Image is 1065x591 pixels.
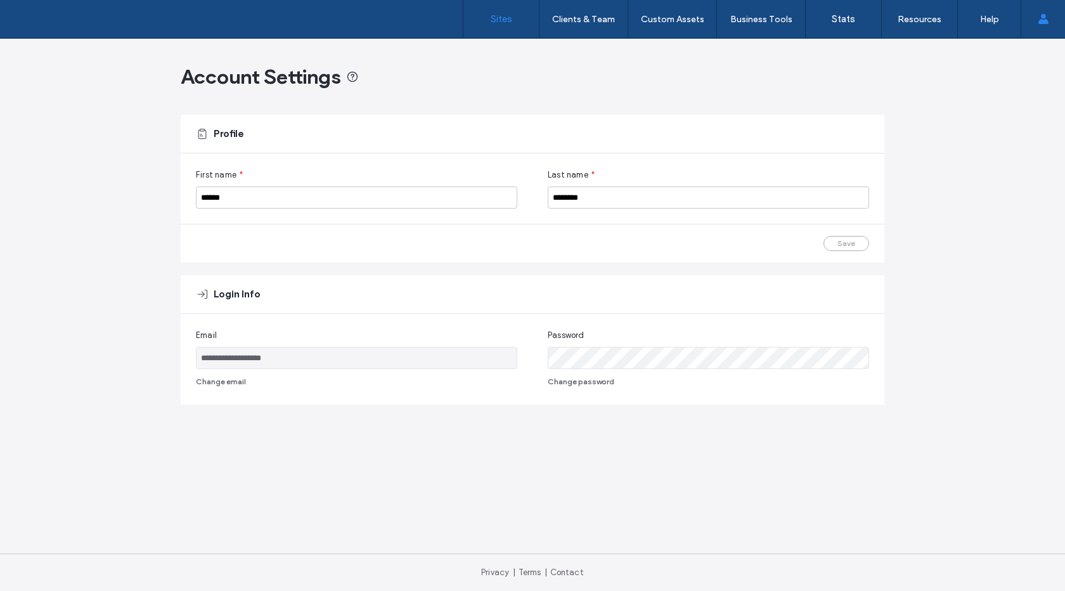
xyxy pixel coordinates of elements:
span: Profile [214,127,244,141]
input: Password [548,347,869,369]
span: Email [196,329,217,342]
button: Change password [548,374,614,389]
span: Last name [548,169,588,181]
input: First name [196,186,517,209]
label: Business Tools [730,14,792,25]
label: Custom Assets [641,14,704,25]
label: Resources [898,14,941,25]
a: Terms [519,568,541,577]
button: Change email [196,374,246,389]
span: Help [29,9,55,20]
span: Account Settings [181,64,341,89]
label: Help [980,14,999,25]
input: Last name [548,186,869,209]
input: Email [196,347,517,369]
label: Clients & Team [552,14,615,25]
span: | [513,568,515,577]
span: | [545,568,547,577]
span: First name [196,169,236,181]
label: Sites [491,13,512,25]
span: Login Info [214,287,261,301]
a: Privacy [481,568,509,577]
a: Contact [550,568,584,577]
span: Password [548,329,584,342]
label: Stats [832,13,855,25]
